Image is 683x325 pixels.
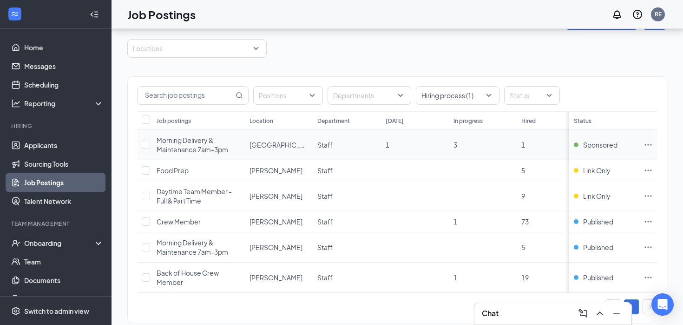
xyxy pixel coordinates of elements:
[157,136,228,154] span: Morning Delivery & Maintenance 7am-3pm
[594,308,605,319] svg: ChevronUp
[317,166,333,175] span: Staff
[655,10,662,18] div: RE
[453,273,457,282] span: 1
[10,9,20,19] svg: WorkstreamLogo
[250,217,302,226] span: [PERSON_NAME]
[245,263,313,293] td: Lake Hallie
[24,136,104,155] a: Applicants
[250,192,302,200] span: [PERSON_NAME]
[24,271,104,290] a: Documents
[157,117,191,125] div: Job postings
[521,217,529,226] span: 73
[521,166,525,175] span: 5
[605,299,620,314] li: Previous Page
[24,99,104,108] div: Reporting
[24,290,104,308] a: Surveys
[644,243,653,252] svg: Ellipses
[313,263,381,293] td: Staff
[624,299,639,314] li: 1
[24,75,104,94] a: Scheduling
[632,9,643,20] svg: QuestionInfo
[157,269,219,286] span: Back of House Crew Member
[313,232,381,263] td: Staff
[482,308,499,318] h3: Chat
[157,238,228,256] span: Morning Delivery & Maintenance 7am-3pm
[138,87,234,104] input: Search job postings
[317,273,333,282] span: Staff
[644,191,653,201] svg: Ellipses
[644,217,653,226] svg: Ellipses
[24,173,104,192] a: Job Postings
[651,293,674,316] div: Open Intercom Messenger
[521,141,525,149] span: 1
[647,304,653,310] span: right
[317,117,350,125] div: Department
[245,130,313,160] td: Chippewa Crossing
[609,306,624,321] button: Minimize
[236,92,243,99] svg: MagnifyingGlass
[453,141,457,149] span: 3
[24,252,104,271] a: Team
[317,192,333,200] span: Staff
[11,122,102,130] div: Hiring
[569,111,639,130] th: Status
[611,9,623,20] svg: Notifications
[449,111,517,130] th: In progress
[583,191,611,201] span: Link Only
[381,111,449,130] th: [DATE]
[157,217,201,226] span: Crew Member
[250,166,302,175] span: [PERSON_NAME]
[313,211,381,232] td: Staff
[250,141,317,149] span: [GEOGRAPHIC_DATA]
[386,141,389,149] span: 1
[643,299,657,314] button: right
[11,220,102,228] div: Team Management
[576,306,591,321] button: ComposeMessage
[245,232,313,263] td: Lake Hallie
[250,117,273,125] div: Location
[127,7,196,22] h1: Job Postings
[90,10,99,19] svg: Collapse
[245,211,313,232] td: Lake Hallie
[245,181,313,211] td: Lake Hallie
[11,306,20,316] svg: Settings
[644,166,653,175] svg: Ellipses
[157,187,232,205] span: Daytime Team Member - Full & Part Time
[453,217,457,226] span: 1
[313,130,381,160] td: Staff
[157,166,189,175] span: Food Prep
[250,273,302,282] span: [PERSON_NAME]
[245,160,313,181] td: Lake Hallie
[11,238,20,248] svg: UserCheck
[643,299,657,314] li: Next Page
[644,140,653,149] svg: Ellipses
[24,57,104,75] a: Messages
[313,181,381,211] td: Staff
[24,192,104,210] a: Talent Network
[583,217,613,226] span: Published
[313,160,381,181] td: Staff
[583,166,611,175] span: Link Only
[317,217,333,226] span: Staff
[24,155,104,173] a: Sourcing Tools
[521,273,529,282] span: 19
[317,141,333,149] span: Staff
[644,273,653,282] svg: Ellipses
[317,243,333,251] span: Staff
[24,38,104,57] a: Home
[583,273,613,282] span: Published
[578,308,589,319] svg: ComposeMessage
[583,243,613,252] span: Published
[583,140,617,149] span: Sponsored
[24,238,96,248] div: Onboarding
[624,300,638,314] a: 1
[517,111,584,130] th: Hired
[611,308,622,319] svg: Minimize
[521,243,525,251] span: 5
[521,192,525,200] span: 9
[11,99,20,108] svg: Analysis
[250,243,302,251] span: [PERSON_NAME]
[592,306,607,321] button: ChevronUp
[605,299,620,314] button: left
[24,306,89,316] div: Switch to admin view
